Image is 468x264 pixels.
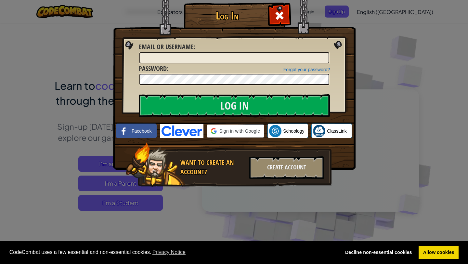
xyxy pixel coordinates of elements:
[341,246,416,259] a: deny cookies
[9,247,336,257] span: CodeCombat uses a few essential and non-essential cookies.
[160,124,203,138] img: clever-logo-blue.png
[139,42,195,52] label: :
[283,128,304,134] span: Schoology
[313,125,325,137] img: classlink-logo-small.png
[186,10,268,21] h1: Log In
[132,128,151,134] span: Facebook
[219,128,260,134] span: Sign in with Google
[327,128,347,134] span: ClassLink
[139,64,168,73] label: :
[180,158,245,177] div: Want to create an account?
[249,156,324,179] div: Create Account
[139,42,194,51] span: Email or Username
[283,67,330,72] a: Forgot your password?
[139,94,330,117] input: Log In
[269,125,281,137] img: schoology.png
[139,64,167,73] span: Password
[207,125,264,138] div: Sign in with Google
[419,246,459,259] a: allow cookies
[151,247,187,257] a: learn more about cookies
[118,125,130,137] img: facebook_small.png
